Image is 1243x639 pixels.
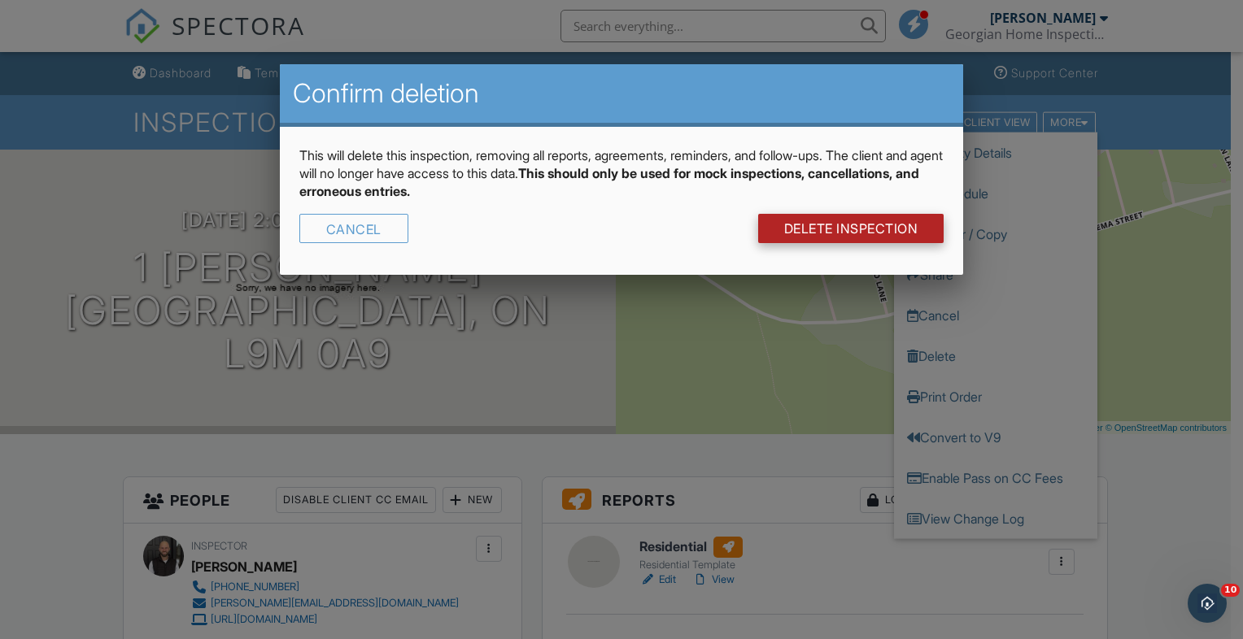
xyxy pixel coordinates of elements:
[1188,584,1227,623] iframe: Intercom live chat
[1221,584,1240,597] span: 10
[299,214,408,243] div: Cancel
[758,214,944,243] a: DELETE Inspection
[299,165,919,199] strong: This should only be used for mock inspections, cancellations, and erroneous entries.
[299,146,944,201] p: This will delete this inspection, removing all reports, agreements, reminders, and follow-ups. Th...
[293,77,950,110] h2: Confirm deletion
